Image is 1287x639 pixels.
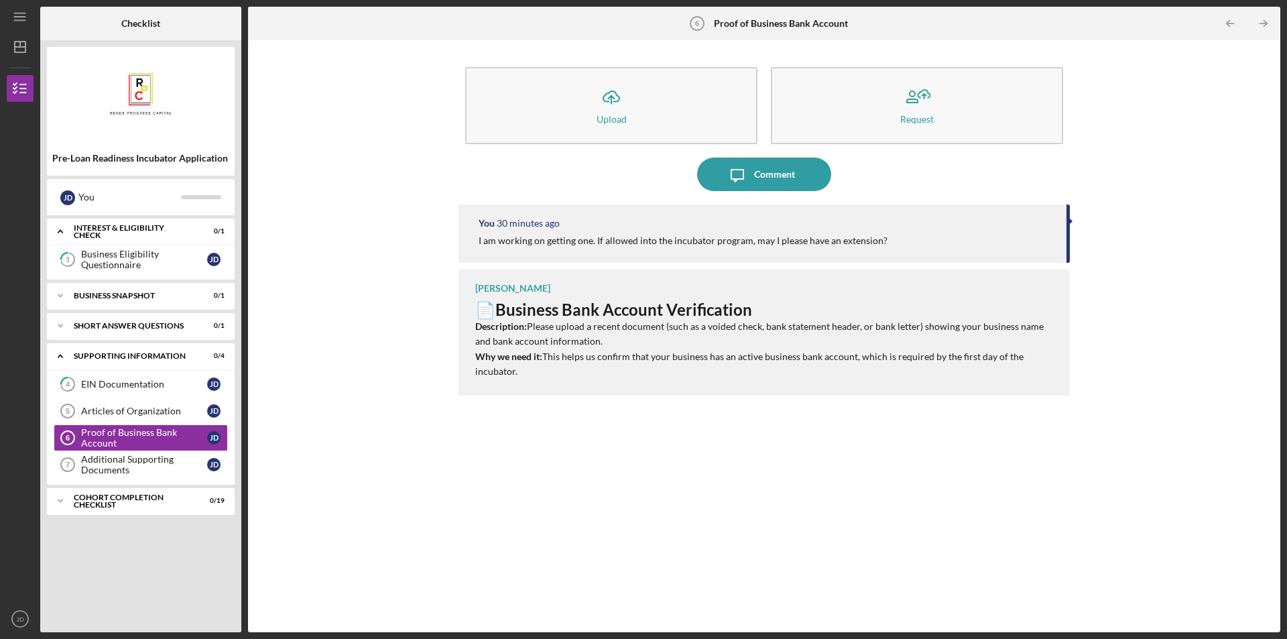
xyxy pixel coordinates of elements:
div: Request [900,114,934,124]
button: Comment [697,158,831,191]
div: Additional Supporting Documents [81,454,207,475]
div: J D [207,377,221,391]
a: 1Business Eligibility QuestionnaireJD [54,246,228,273]
strong: Description: [475,321,527,332]
div: 0 / 4 [200,352,225,360]
div: 0 / 1 [200,292,225,300]
tspan: 7 [66,461,70,469]
div: EIN Documentation [81,379,207,390]
div: Supporting Information [74,352,191,360]
div: Articles of Organization [81,406,207,416]
div: You [78,186,181,209]
div: Pre-Loan Readiness Incubator Application [52,153,229,164]
button: Request [771,67,1063,144]
div: J D [60,190,75,205]
div: 0 / 19 [200,497,225,505]
div: J D [207,458,221,471]
button: JD [7,605,34,632]
div: J D [207,431,221,445]
div: Upload [597,114,627,124]
button: Upload [465,67,757,144]
strong: Why we need it: [475,351,542,362]
tspan: 4 [66,380,70,389]
tspan: 5 [66,407,70,415]
text: JD [16,616,24,623]
div: Cohort Completion Checklist [74,493,191,509]
div: 0 / 1 [200,227,225,235]
img: Product logo [47,54,235,134]
div: Business Snapshot [74,292,191,300]
div: J D [207,404,221,418]
a: 7Additional Supporting DocumentsJD [54,451,228,478]
h3: 📄 [475,300,1056,319]
div: Interest & Eligibility Check [74,224,191,239]
div: Proof of Business Bank Account [81,427,207,449]
tspan: 1 [66,255,70,264]
b: Proof of Business Bank Account [714,18,848,29]
tspan: 6 [695,19,699,27]
b: Checklist [121,18,160,29]
div: [PERSON_NAME] [475,283,550,294]
a: 6Proof of Business Bank AccountJD [54,424,228,451]
div: Business Eligibility Questionnaire [81,249,207,270]
p: Please upload a recent document (such as a voided check, bank statement header, or bank letter) s... [475,319,1056,380]
div: 0 / 1 [200,322,225,330]
a: 4EIN DocumentationJD [54,371,228,398]
tspan: 6 [66,434,70,442]
a: 5Articles of OrganizationJD [54,398,228,424]
div: J D [207,253,221,266]
div: You [479,218,495,229]
div: Short Answer Questions [74,322,191,330]
strong: Business Bank Account Verification [495,300,752,319]
time: 2025-10-15 03:00 [497,218,560,229]
div: I am working on getting one. If allowed into the incubator program, may I please have an extension? [479,235,887,246]
div: Comment [754,158,795,191]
